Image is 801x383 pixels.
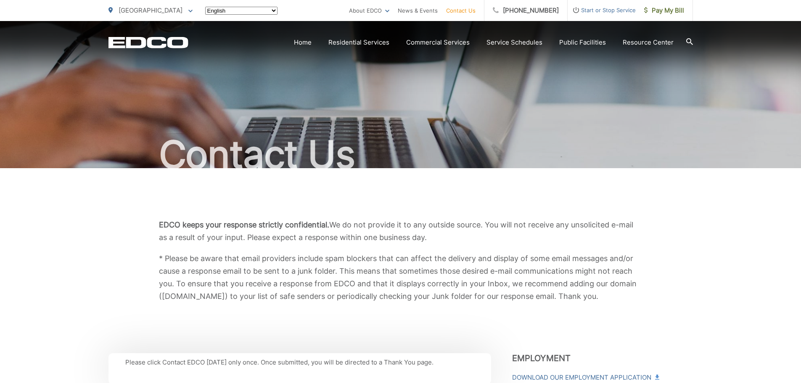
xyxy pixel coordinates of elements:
a: Public Facilities [559,37,606,48]
span: [GEOGRAPHIC_DATA] [119,6,182,14]
a: About EDCO [349,5,389,16]
a: Resource Center [623,37,674,48]
a: Home [294,37,312,48]
a: Residential Services [328,37,389,48]
h3: Employment [512,353,693,363]
a: Service Schedules [486,37,542,48]
a: Commercial Services [406,37,470,48]
span: Pay My Bill [644,5,684,16]
p: We do not provide it to any outside source. You will not receive any unsolicited e-mail as a resu... [159,219,642,244]
select: Select a language [205,7,278,15]
a: News & Events [398,5,438,16]
a: Download Our Employment Application [512,372,658,383]
p: Please click Contact EDCO [DATE] only once. Once submitted, you will be directed to a Thank You p... [125,357,474,367]
h1: Contact Us [108,134,693,176]
p: * Please be aware that email providers include spam blockers that can affect the delivery and dis... [159,252,642,303]
b: EDCO keeps your response strictly confidential. [159,220,329,229]
a: EDCD logo. Return to the homepage. [108,37,188,48]
a: Contact Us [446,5,476,16]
